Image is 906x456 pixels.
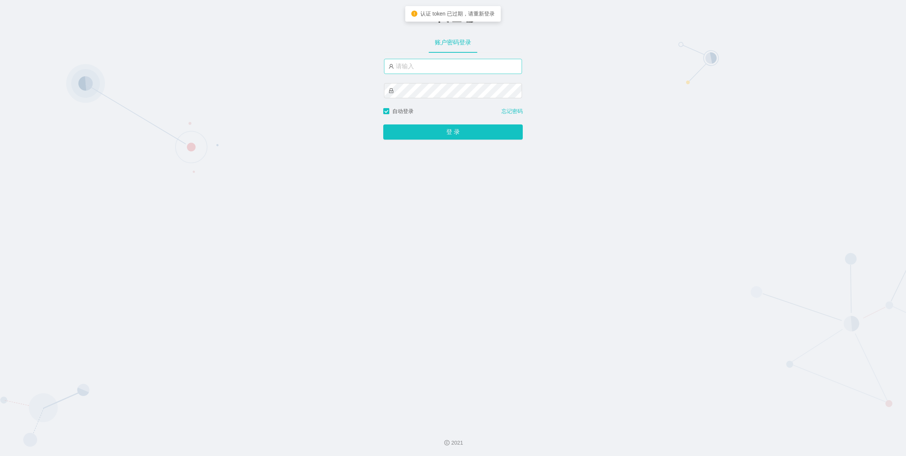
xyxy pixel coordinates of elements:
span: 自动登录 [389,108,417,114]
span: 认证 token 已过期，请重新登录 [420,11,495,17]
font: 2021 [451,440,463,446]
i: 图标： 用户 [389,64,394,69]
a: 忘记密码 [502,107,523,115]
i: 图标：感叹号圆圈 [411,11,417,17]
i: 图标： 版权所有 [444,440,450,445]
input: 请输入 [384,59,522,74]
button: 登 录 [383,124,523,140]
div: 账户密码登录 [429,32,477,53]
i: 图标： 锁 [389,88,394,93]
